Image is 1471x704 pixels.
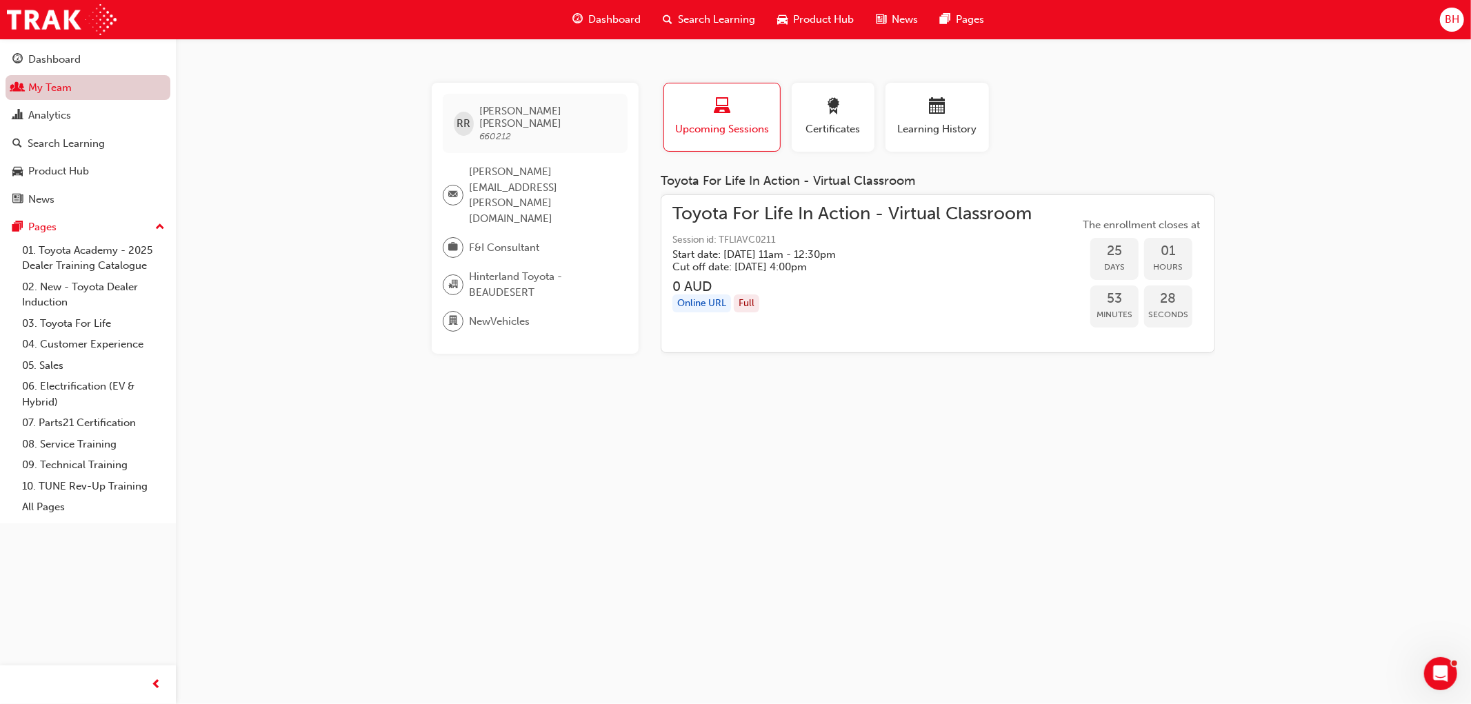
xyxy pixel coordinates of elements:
span: Search Learning [678,12,755,28]
a: My Team [6,75,170,101]
span: Seconds [1144,307,1192,323]
span: Pages [956,12,984,28]
a: search-iconSearch Learning [652,6,766,34]
div: Search Learning [28,136,105,152]
span: Hours [1144,259,1192,275]
button: DashboardMy TeamAnalyticsSearch LearningProduct HubNews [6,44,170,214]
button: BH [1440,8,1464,32]
span: search-icon [12,138,22,150]
a: 03. Toyota For Life [17,313,170,334]
span: guage-icon [12,54,23,66]
a: 05. Sales [17,355,170,376]
span: Upcoming Sessions [674,121,770,137]
span: pages-icon [12,221,23,234]
a: 01. Toyota Academy - 2025 Dealer Training Catalogue [17,240,170,276]
button: Pages [6,214,170,240]
span: RR [457,116,470,132]
span: prev-icon [152,676,162,694]
span: laptop-icon [714,98,730,117]
span: NewVehicles [469,314,530,330]
span: calendar-icon [929,98,945,117]
a: news-iconNews [865,6,929,34]
span: Learning History [896,121,979,137]
span: Minutes [1090,307,1139,323]
span: search-icon [663,11,672,28]
div: Toyota For Life In Action - Virtual Classroom [661,174,1215,189]
a: 10. TUNE Rev-Up Training [17,476,170,497]
a: Toyota For Life In Action - Virtual ClassroomSession id: TFLIAVC0211Start date: [DATE] 11am - 12:... [672,206,1203,342]
div: Dashboard [28,52,81,68]
span: up-icon [155,219,165,237]
span: news-icon [12,194,23,206]
span: BH [1445,12,1459,28]
a: Analytics [6,103,170,128]
a: News [6,187,170,212]
span: Toyota For Life In Action - Virtual Classroom [672,206,1032,222]
div: Pages [28,219,57,235]
a: 06. Electrification (EV & Hybrid) [17,376,170,412]
span: The enrollment closes at [1079,217,1203,233]
span: 25 [1090,243,1139,259]
span: 28 [1144,291,1192,307]
a: Product Hub [6,159,170,184]
span: [PERSON_NAME][EMAIL_ADDRESS][PERSON_NAME][DOMAIN_NAME] [469,164,617,226]
span: 01 [1144,243,1192,259]
span: award-icon [825,98,841,117]
a: car-iconProduct Hub [766,6,865,34]
span: briefcase-icon [448,239,458,257]
div: News [28,192,54,208]
iframe: Intercom live chat [1424,657,1457,690]
a: 02. New - Toyota Dealer Induction [17,276,170,313]
span: department-icon [448,312,458,330]
h3: 0 AUD [672,279,1032,294]
div: Online URL [672,294,731,313]
span: 53 [1090,291,1139,307]
span: chart-icon [12,110,23,122]
span: car-icon [777,11,788,28]
a: 08. Service Training [17,434,170,455]
span: organisation-icon [448,276,458,294]
span: Product Hub [793,12,854,28]
span: email-icon [448,186,458,204]
div: Analytics [28,108,71,123]
button: Certificates [792,83,874,152]
span: car-icon [12,165,23,178]
h5: Cut off date: [DATE] 4:00pm [672,261,1010,273]
span: guage-icon [572,11,583,28]
h5: Start date: [DATE] 11am - 12:30pm [672,248,1010,261]
a: 04. Customer Experience [17,334,170,355]
div: Full [734,294,759,313]
a: 07. Parts21 Certification [17,412,170,434]
span: [PERSON_NAME] [PERSON_NAME] [479,105,617,130]
a: All Pages [17,496,170,518]
button: Upcoming Sessions [663,83,781,152]
div: Product Hub [28,163,89,179]
button: Learning History [885,83,989,152]
span: news-icon [876,11,886,28]
span: Hinterland Toyota - BEAUDESERT [469,269,617,300]
span: Certificates [802,121,864,137]
a: 09. Technical Training [17,454,170,476]
a: Search Learning [6,131,170,157]
span: Session id: TFLIAVC0211 [672,232,1032,248]
span: 660212 [479,130,512,142]
span: Days [1090,259,1139,275]
img: Trak [7,4,117,35]
span: Dashboard [588,12,641,28]
span: people-icon [12,82,23,94]
span: F&I Consultant [469,240,539,256]
span: pages-icon [940,11,950,28]
a: guage-iconDashboard [561,6,652,34]
a: Dashboard [6,47,170,72]
a: pages-iconPages [929,6,995,34]
span: News [892,12,918,28]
